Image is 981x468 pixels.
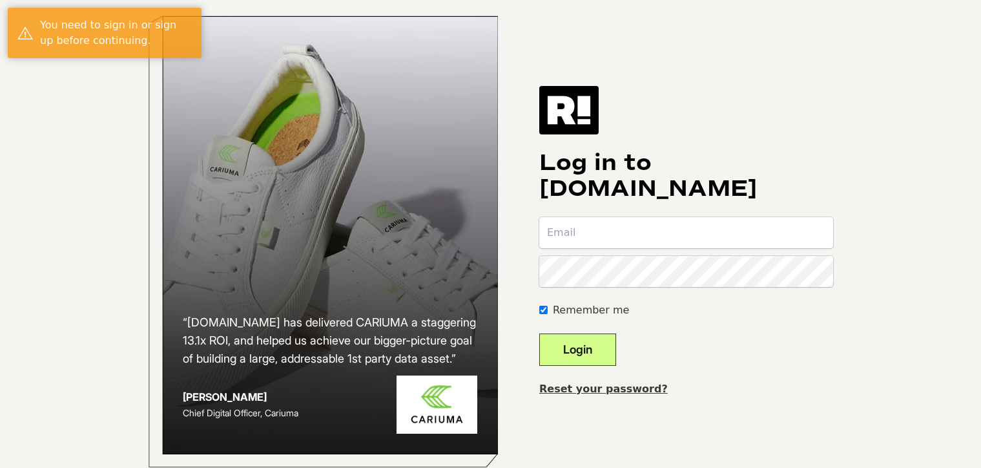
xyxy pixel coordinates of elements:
[539,217,833,248] input: Email
[397,376,477,434] img: Cariuma
[40,17,192,48] div: You need to sign in or sign up before continuing.
[553,303,629,318] label: Remember me
[539,150,833,202] h1: Log in to [DOMAIN_NAME]
[183,314,477,368] h2: “[DOMAIN_NAME] has delivered CARIUMA a staggering 13.1x ROI, and helped us achieve our bigger-pic...
[183,407,298,418] span: Chief Digital Officer, Cariuma
[539,334,616,366] button: Login
[539,383,668,395] a: Reset your password?
[539,86,599,134] img: Retention.com
[183,390,267,403] strong: [PERSON_NAME]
